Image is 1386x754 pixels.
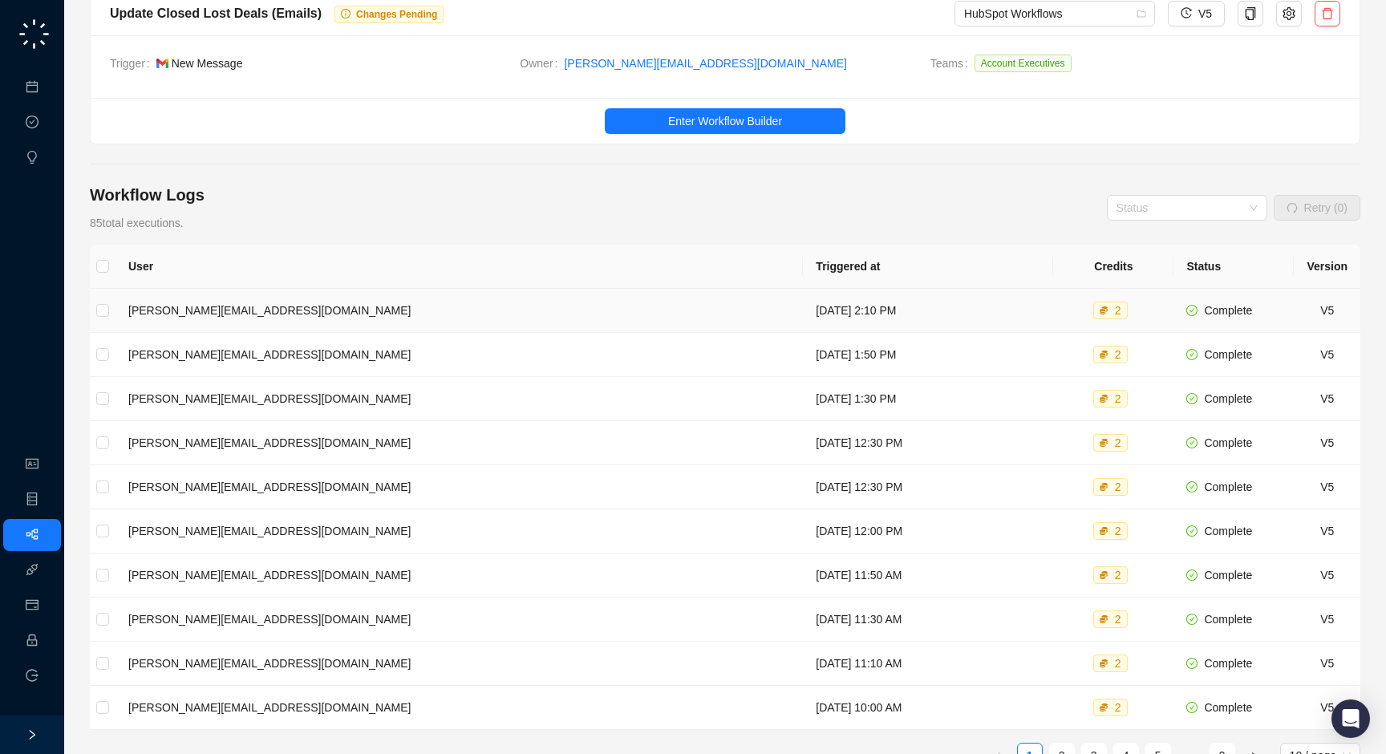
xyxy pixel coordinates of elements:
td: [DATE] 12:00 PM [803,509,1053,553]
td: V5 [1294,377,1360,421]
button: V5 [1168,1,1225,26]
td: [PERSON_NAME][EMAIL_ADDRESS][DOMAIN_NAME] [115,598,803,642]
span: right [26,729,38,740]
span: Complete [1204,348,1252,361]
span: HubSpot Workflows [964,2,1145,26]
span: Account Executives [975,55,1072,72]
span: Complete [1204,569,1252,582]
span: Owner [520,55,564,72]
td: [PERSON_NAME][EMAIL_ADDRESS][DOMAIN_NAME] [115,686,803,730]
span: check-circle [1186,305,1198,316]
td: [PERSON_NAME][EMAIL_ADDRESS][DOMAIN_NAME] [115,421,803,465]
td: [DATE] 1:30 PM [803,377,1053,421]
td: [PERSON_NAME][EMAIL_ADDRESS][DOMAIN_NAME] [115,289,803,333]
td: V5 [1294,553,1360,598]
th: User [115,245,803,289]
th: Version [1294,245,1360,289]
td: V5 [1294,421,1360,465]
div: 2 [1112,567,1125,583]
span: Complete [1204,657,1252,670]
span: check-circle [1186,658,1198,669]
span: Enter Workflow Builder [668,112,782,130]
img: gmail-BGivzU6t.png [156,59,168,67]
td: V5 [1294,333,1360,377]
button: Retry (0) [1274,195,1360,221]
th: Status [1173,245,1294,289]
span: logout [26,669,38,682]
th: Credits [1053,245,1173,289]
span: Complete [1204,436,1252,449]
span: check-circle [1186,570,1198,581]
a: Enter Workflow Builder [91,108,1360,134]
div: 2 [1112,611,1125,627]
div: 2 [1112,523,1125,539]
td: [DATE] 2:10 PM [803,289,1053,333]
div: 2 [1112,302,1125,318]
span: delete [1321,7,1334,20]
td: [DATE] 11:10 AM [803,642,1053,686]
span: V5 [1198,5,1212,22]
td: V5 [1294,509,1360,553]
span: New Message [172,57,243,70]
span: copy [1244,7,1257,20]
td: V5 [1294,289,1360,333]
span: info-circle [341,9,351,18]
span: setting [1283,7,1295,20]
span: check-circle [1186,525,1198,537]
td: [PERSON_NAME][EMAIL_ADDRESS][DOMAIN_NAME] [115,642,803,686]
div: 2 [1112,347,1125,363]
td: [DATE] 10:00 AM [803,686,1053,730]
a: [PERSON_NAME][EMAIL_ADDRESS][DOMAIN_NAME] [564,55,846,72]
td: [DATE] 1:50 PM [803,333,1053,377]
td: [DATE] 11:30 AM [803,598,1053,642]
div: Open Intercom Messenger [1331,699,1370,738]
td: V5 [1294,465,1360,509]
td: [PERSON_NAME][EMAIL_ADDRESS][DOMAIN_NAME] [115,509,803,553]
span: Complete [1204,304,1252,317]
span: check-circle [1186,393,1198,404]
span: Complete [1204,525,1252,537]
span: 85 total executions. [90,217,184,229]
td: [PERSON_NAME][EMAIL_ADDRESS][DOMAIN_NAME] [115,553,803,598]
span: Trigger [110,55,156,72]
span: check-circle [1186,614,1198,625]
img: logo-small-C4UdH2pc.png [16,16,52,52]
span: Teams [930,55,975,79]
span: check-circle [1186,437,1198,448]
div: Update Closed Lost Deals (Emails) [110,3,322,23]
th: Triggered at [803,245,1053,289]
td: [DATE] 12:30 PM [803,465,1053,509]
td: [DATE] 12:30 PM [803,421,1053,465]
td: [PERSON_NAME][EMAIL_ADDRESS][DOMAIN_NAME] [115,465,803,509]
button: Enter Workflow Builder [605,108,845,134]
td: [PERSON_NAME][EMAIL_ADDRESS][DOMAIN_NAME] [115,377,803,421]
div: 2 [1112,655,1125,671]
div: 2 [1112,391,1125,407]
span: Complete [1204,613,1252,626]
div: 2 [1112,699,1125,715]
td: [PERSON_NAME][EMAIL_ADDRESS][DOMAIN_NAME] [115,333,803,377]
span: check-circle [1186,481,1198,493]
td: V5 [1294,642,1360,686]
div: 2 [1112,479,1125,495]
td: V5 [1294,686,1360,730]
td: V5 [1294,598,1360,642]
span: history [1181,7,1192,18]
div: 2 [1112,435,1125,451]
td: [DATE] 11:50 AM [803,553,1053,598]
span: check-circle [1186,702,1198,713]
span: Changes Pending [356,9,437,20]
h4: Workflow Logs [90,184,205,206]
span: Complete [1204,480,1252,493]
span: Complete [1204,392,1252,405]
span: check-circle [1186,349,1198,360]
span: Complete [1204,701,1252,714]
